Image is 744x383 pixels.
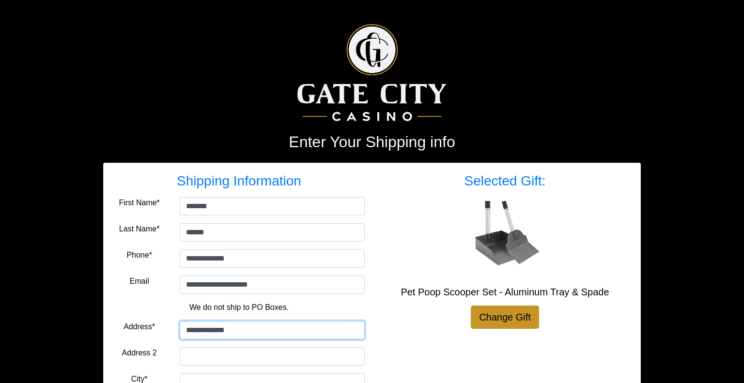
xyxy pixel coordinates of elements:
a: Change Gift [471,306,539,329]
label: Address 2 [122,347,157,359]
label: Last Name* [119,223,160,235]
label: Email [130,276,149,287]
p: We do not ship to PO Boxes. [121,302,357,313]
h3: Shipping Information [113,173,365,189]
img: Logo [297,24,446,121]
label: Phone* [126,249,152,261]
img: Pet Poop Scooper Set - Aluminum Tray & Spade [466,201,544,278]
h2: Enter Your Shipping info [103,133,641,151]
label: First Name* [119,197,159,209]
h5: Pet Poop Scooper Set - Aluminum Tray & Spade [379,286,631,298]
h3: Selected Gift: [379,173,631,189]
label: Address* [124,321,155,333]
